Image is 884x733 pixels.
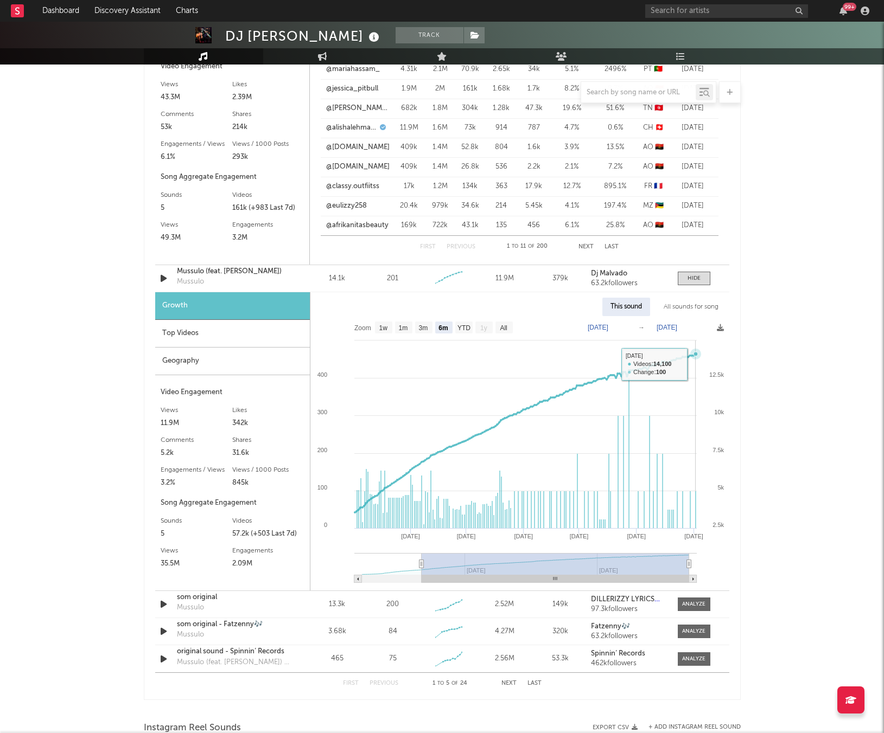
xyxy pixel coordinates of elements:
text: 10k [714,409,724,415]
a: Dj Malvado [591,270,666,278]
text: 7.5k [713,447,724,453]
div: 379k [535,273,586,284]
span: 🇦🇴 [655,163,664,170]
a: Mussulo (feat. [PERSON_NAME]) [177,266,290,277]
text: 400 [317,371,327,378]
div: 6.1% [161,151,232,164]
button: 99+ [840,7,847,15]
a: Spinnin’ Records [591,650,666,658]
div: All sounds for song [656,298,727,316]
div: 13.3k [312,599,362,610]
div: 1.6k [520,142,548,153]
div: 197.4 % [596,201,634,211]
div: [DATE] [672,181,713,192]
a: original sound - Spinnin’ Records [177,646,290,657]
div: 2496 % [596,64,634,75]
span: 🇵🇹 [654,66,663,73]
button: Next [501,680,517,686]
input: Search for artists [645,4,808,18]
div: 1.8M [428,103,453,114]
a: @[DOMAIN_NAME] [326,162,390,172]
div: 979k [428,201,453,211]
div: 2.56M [479,653,530,664]
div: 845k [232,477,304,490]
div: 2.1 % [553,162,591,172]
div: 35.5M [161,557,233,570]
text: 12.5k [709,371,724,378]
div: 462k followers [591,660,666,667]
div: 787 [520,123,548,133]
div: 73k [458,123,482,133]
div: 895.1 % [596,181,634,192]
text: All [500,324,507,332]
div: Mussulo [177,629,204,640]
div: 3.9 % [553,142,591,153]
div: [DATE] [672,103,713,114]
div: 2.2k [520,162,548,172]
span: to [512,244,518,249]
div: 49.3M [161,232,232,245]
div: 4.27M [479,626,530,637]
div: 52.8k [458,142,482,153]
div: 456 [520,220,548,231]
div: Sounds [161,189,232,202]
div: AO [640,162,667,172]
div: [DATE] [672,64,713,75]
div: 135 [488,220,515,231]
input: Search by song name or URL [581,88,696,97]
div: 722k [428,220,453,231]
span: 🇫🇷 [654,183,663,190]
span: 🇦🇴 [655,222,664,229]
strong: DILLERIZZY LYRICS🎶🎧 [591,596,672,603]
div: [DATE] [672,142,713,153]
text: [DATE] [456,533,475,539]
div: Song Aggregate Engagement [161,497,304,510]
text: 6m [438,324,448,332]
div: 84 [389,626,397,637]
div: Mussulo [177,277,204,287]
div: Geography [155,348,310,375]
a: som original - Fatzenny🎶 [177,619,290,630]
div: 914 [488,123,515,133]
div: 1.28k [488,103,515,114]
div: 1 11 200 [497,240,557,253]
div: Engagements / Views [161,464,233,477]
div: Views / 1000 Posts [232,464,304,477]
div: 293k [232,151,304,164]
a: Fatzenny🎶 [591,623,666,631]
a: som original [177,592,290,603]
button: Next [578,244,594,250]
text: 1w [379,324,387,332]
div: Top Videos [155,320,310,348]
div: DJ [PERSON_NAME] [225,27,382,45]
div: Song Aggregate Engagement [161,171,304,184]
div: Views [161,544,233,557]
div: AO [640,142,667,153]
text: 300 [317,409,327,415]
div: 43.1k [458,220,482,231]
a: @classy.outfiitss [326,181,379,192]
div: 1 5 24 [420,677,480,690]
span: of [528,244,535,249]
button: Last [527,680,542,686]
div: Views / 1000 Posts [232,138,304,151]
text: 5k [717,484,724,491]
a: @mariahassam_ [326,64,380,75]
span: 🇦🇴 [655,144,664,151]
div: 26.8k [458,162,482,172]
div: 1.2M [428,181,453,192]
text: [DATE] [569,533,588,539]
div: 2.1M [428,64,453,75]
div: 57.2k (+503 Last 7d) [232,528,304,541]
div: Video Engagement [161,386,304,399]
div: Engagements [232,218,304,232]
div: 1.4M [428,162,453,172]
div: This sound [602,298,650,316]
div: Comments [161,434,233,447]
button: First [343,680,359,686]
div: Video Engagement [161,60,304,73]
div: 2.65k [488,64,515,75]
div: 99 + [843,3,856,11]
